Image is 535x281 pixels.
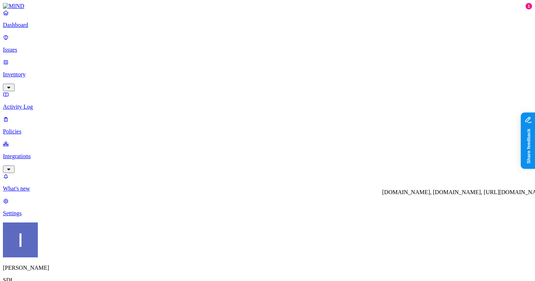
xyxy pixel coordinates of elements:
p: [PERSON_NAME] [3,265,532,271]
p: Issues [3,47,532,53]
p: What's new [3,185,532,192]
img: MIND [3,3,24,9]
p: Activity Log [3,104,532,110]
p: Policies [3,128,532,135]
div: 1 [526,3,532,9]
p: Integrations [3,153,532,160]
p: Dashboard [3,22,532,28]
p: Inventory [3,71,532,78]
img: Itai Schwartz [3,222,38,257]
p: Settings [3,210,532,217]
